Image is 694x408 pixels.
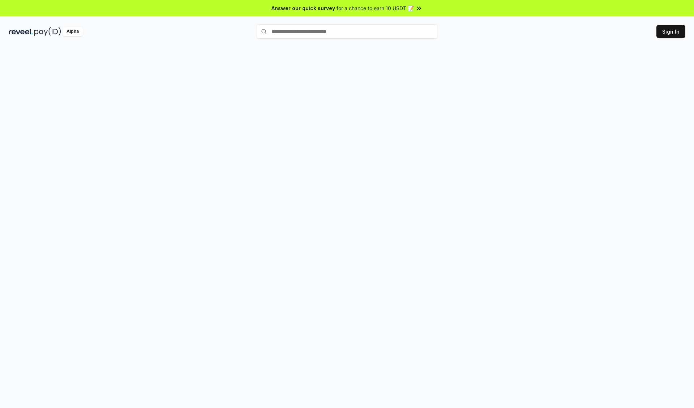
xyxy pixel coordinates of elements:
img: pay_id [34,27,61,36]
img: reveel_dark [9,27,33,36]
span: Answer our quick survey [271,4,335,12]
button: Sign In [656,25,685,38]
span: for a chance to earn 10 USDT 📝 [337,4,414,12]
div: Alpha [63,27,83,36]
